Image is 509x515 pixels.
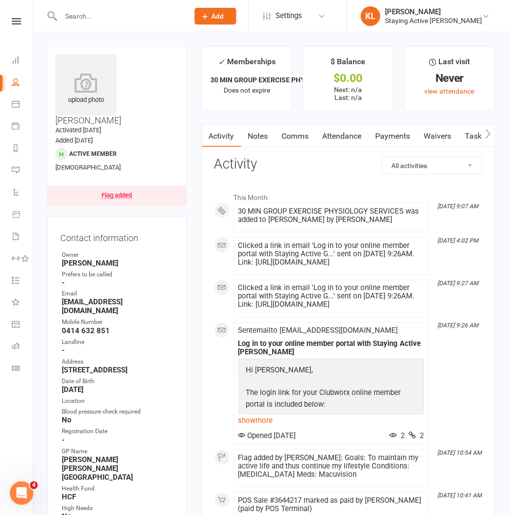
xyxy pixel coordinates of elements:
i: [DATE] 4:02 PM [438,237,479,244]
a: Dashboard [12,50,34,72]
span: Opened [DATE] [238,432,296,441]
div: Flag added [102,192,132,199]
span: [DEMOGRAPHIC_DATA] [55,164,121,171]
time: Activated [DATE] [55,126,101,134]
i: [DATE] 10:54 AM [438,450,482,457]
a: People [12,72,34,94]
div: upload photo [55,73,117,105]
div: Landline [62,338,174,347]
a: Payments [369,125,417,147]
a: Tasks [458,125,493,147]
div: Last visit [430,55,470,73]
a: Activity [202,125,241,147]
h3: Contact information [60,229,174,243]
a: Reports [12,138,34,160]
div: High Needs [62,504,174,514]
span: 4 [30,482,38,490]
a: Comms [275,125,316,147]
div: Clicked a link in email 'Log in to your online member portal with Staying Active G...' sent on [D... [238,284,424,309]
div: Flag added by [PERSON_NAME]: Goals: To maintain my active life and thus continue my lifestyle Con... [238,454,424,479]
div: Location [62,397,174,406]
div: [PERSON_NAME] [385,7,483,16]
div: Memberships [218,55,276,74]
div: $ Balance [331,55,366,73]
span: Settings [276,5,303,27]
div: GP Name [62,447,174,457]
span: Sent email to [EMAIL_ADDRESS][DOMAIN_NAME] [238,326,398,335]
div: Clicked a link in email 'Log in to your online member portal with Staying Active G...' sent on [D... [238,242,424,267]
strong: HCF [62,493,174,502]
div: Mobile Number [62,318,174,327]
h3: [PERSON_NAME] [55,54,178,125]
i: [DATE] 9:26 AM [438,322,479,329]
i: [DATE] 9:07 AM [438,203,479,210]
h3: Activity [214,157,483,172]
i: [DATE] 10:41 AM [438,492,482,499]
strong: [PERSON_NAME] [PERSON_NAME][GEOGRAPHIC_DATA] [62,456,174,482]
strong: [DATE] [62,386,174,394]
div: Owner [62,250,174,260]
p: The login link for your Clubworx online member portal is included below: [244,387,419,413]
div: Blood pressure check required [62,408,174,417]
strong: - [62,278,174,287]
input: Search... [58,9,182,23]
a: Attendance [316,125,369,147]
a: General attendance kiosk mode [12,315,34,337]
span: 2 [409,432,424,441]
strong: [EMAIL_ADDRESS][DOMAIN_NAME] [62,298,174,316]
a: What's New [12,293,34,315]
div: Log in to your online member portal with Staying Active [PERSON_NAME] [238,340,424,357]
a: Product Sales [12,204,34,226]
span: 2 [390,432,405,441]
li: This Month [214,187,483,203]
strong: - [62,346,174,355]
strong: - [62,436,174,445]
div: Address [62,358,174,367]
a: Calendar [12,94,34,116]
i: ✓ [218,57,225,67]
div: Staying Active [PERSON_NAME] [385,16,483,25]
a: view attendance [425,87,475,95]
strong: [STREET_ADDRESS] [62,366,174,375]
p: Hi [PERSON_NAME], [244,365,419,379]
div: Never [413,73,486,83]
span: Add [212,12,224,20]
button: Add [195,8,236,25]
span: Active member [69,150,117,157]
time: Added [DATE] [55,137,93,144]
a: Class kiosk mode [12,359,34,381]
strong: 0414 632 851 [62,327,174,336]
div: Date of Birth [62,377,174,387]
div: $0.00 [312,73,384,83]
a: show more [238,414,424,428]
span: Does not expire [224,86,270,94]
i: [DATE] 9:27 AM [438,280,479,287]
div: Email [62,290,174,299]
div: Prefers to be called [62,270,174,279]
a: Waivers [417,125,458,147]
a: Roll call kiosk mode [12,337,34,359]
strong: 30 MIN GROUP EXERCISE PHYSIOLOGY SERVICES [211,76,368,84]
div: KL [361,6,381,26]
a: Notes [241,125,275,147]
p: Next: n/a Last: n/a [312,86,384,101]
div: 30 MIN GROUP EXERCISE PHYSIOLOGY SERVICES was added to [PERSON_NAME] by [PERSON_NAME] [238,207,424,224]
a: Payments [12,116,34,138]
div: Health Fund [62,485,174,494]
strong: No [62,416,174,425]
strong: [PERSON_NAME] [62,259,174,268]
div: POS Sale #3644217 marked as paid by [PERSON_NAME] (paid by POS Terminal) [238,497,424,514]
div: Registration Date [62,427,174,437]
iframe: Intercom live chat [10,482,33,505]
